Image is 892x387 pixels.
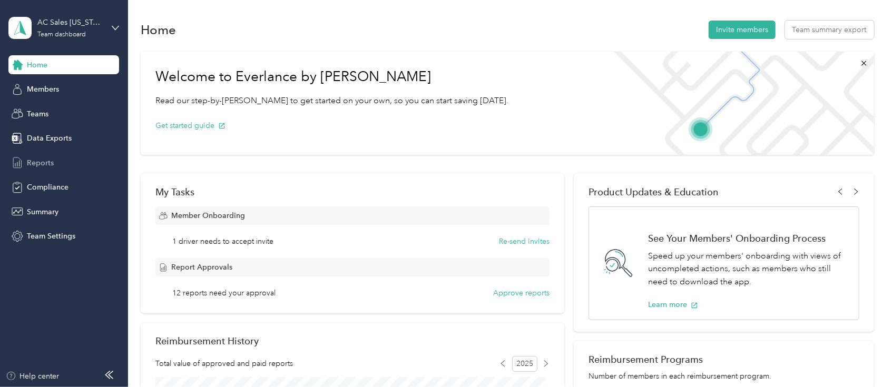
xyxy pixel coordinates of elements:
[27,157,54,168] span: Reports
[512,356,537,372] span: 2025
[172,287,276,299] span: 12 reports need your approval
[172,236,273,247] span: 1 driver needs to accept invite
[27,59,47,71] span: Home
[155,335,259,346] h2: Reimbursement History
[27,108,48,120] span: Teams
[27,182,68,193] span: Compliance
[155,358,293,369] span: Total value of approved and paid reports
[589,371,859,382] p: Number of members in each reimbursement program.
[785,21,874,39] button: Team summary export
[155,120,226,131] button: Get started guide
[499,236,550,247] button: Re-send invites
[27,84,59,95] span: Members
[155,94,508,107] p: Read our step-by-[PERSON_NAME] to get started on your own, so you can start saving [DATE].
[27,231,75,242] span: Team Settings
[648,233,848,244] h1: See Your Members' Onboarding Process
[141,24,176,35] h1: Home
[37,17,103,28] div: AC Sales [US_STATE] 01 US01-AC-D50011-CC11400 ([PERSON_NAME])
[648,250,848,289] p: Speed up your members' onboarding with views of uncompleted actions, such as members who still ne...
[171,262,232,273] span: Report Approvals
[37,32,86,38] div: Team dashboard
[155,68,508,85] h1: Welcome to Everlance by [PERSON_NAME]
[493,287,550,299] button: Approve reports
[709,21,776,39] button: Invite members
[27,133,72,144] span: Data Exports
[155,186,550,197] div: My Tasks
[6,371,60,382] button: Help center
[27,206,58,217] span: Summary
[171,210,245,221] span: Member Onboarding
[603,52,874,155] img: Welcome to everlance
[648,299,698,310] button: Learn more
[589,354,859,365] h2: Reimbursement Programs
[589,186,719,197] span: Product Updates & Education
[833,328,892,387] iframe: Everlance-gr Chat Button Frame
